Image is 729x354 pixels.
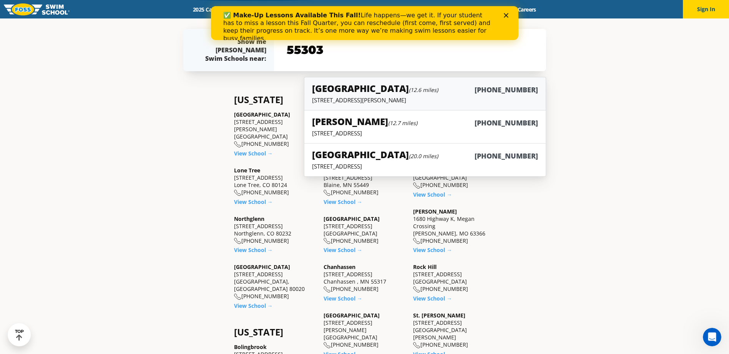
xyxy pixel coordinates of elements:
iframe: Intercom live chat banner [211,6,518,40]
h6: [PHONE_NUMBER] [475,151,538,161]
div: [STREET_ADDRESS] [GEOGRAPHIC_DATA] [PHONE_NUMBER] [324,215,405,245]
div: [STREET_ADDRESS][PERSON_NAME] [GEOGRAPHIC_DATA] [PHONE_NUMBER] [324,312,405,349]
h4: [US_STATE] [234,327,316,337]
p: [STREET_ADDRESS] [312,129,538,137]
a: [GEOGRAPHIC_DATA] [324,215,380,222]
a: Chanhassen [324,263,355,271]
a: View School → [413,295,452,302]
a: [GEOGRAPHIC_DATA](20.0 miles)[PHONE_NUMBER][STREET_ADDRESS] [304,143,546,177]
p: [STREET_ADDRESS][PERSON_NAME] [312,96,538,104]
a: Swim Path® Program [267,6,334,13]
img: location-phone-o-icon.svg [324,190,331,196]
img: location-phone-o-icon.svg [413,286,420,293]
div: Close [293,7,301,12]
a: View School → [324,295,362,302]
iframe: Intercom live chat [703,328,721,346]
small: (12.7 miles) [388,119,417,127]
img: location-phone-o-icon.svg [324,238,331,244]
a: Schools [234,6,267,13]
b: ✅ Make-Up Lessons Available This Fall! [12,5,150,13]
div: Life happens—we get it. If your student has to miss a lesson this Fall Quarter, you can reschedul... [12,5,283,36]
a: [GEOGRAPHIC_DATA] [234,263,290,271]
a: Swim Like [PERSON_NAME] [405,6,487,13]
a: View School → [413,191,452,198]
a: [PERSON_NAME](12.7 miles)[PHONE_NUMBER][STREET_ADDRESS] [304,110,546,144]
a: About [PERSON_NAME] [334,6,405,13]
img: location-phone-o-icon.svg [324,342,331,349]
small: (12.6 miles) [409,86,438,94]
a: [GEOGRAPHIC_DATA] [324,312,380,319]
div: [STREET_ADDRESS] [GEOGRAPHIC_DATA][PERSON_NAME] [PHONE_NUMBER] [413,312,495,349]
a: [GEOGRAPHIC_DATA](12.6 miles)[PHONE_NUMBER][STREET_ADDRESS][PERSON_NAME] [304,77,546,110]
div: 1680 Highway K, Megan Crossing [PERSON_NAME], MO 63366 [PHONE_NUMBER] [413,208,495,245]
a: View School → [234,198,273,205]
a: View School → [324,198,362,205]
a: View School → [413,246,452,254]
h5: [GEOGRAPHIC_DATA] [312,148,438,161]
input: YOUR ZIP CODE [285,39,535,61]
img: location-phone-o-icon.svg [234,294,241,300]
div: [STREET_ADDRESS] Northglenn, CO 80232 [PHONE_NUMBER] [234,215,316,245]
a: View School → [234,302,273,309]
small: (20.0 miles) [409,152,438,160]
a: [PERSON_NAME] [413,208,457,215]
div: [STREET_ADDRESS] Lone Tree, CO 80124 [PHONE_NUMBER] [234,167,316,196]
img: location-phone-o-icon.svg [234,238,241,244]
a: View School → [234,246,273,254]
img: location-phone-o-icon.svg [413,342,420,349]
a: Blog [487,6,511,13]
h6: [PHONE_NUMBER] [475,118,538,128]
div: [STREET_ADDRESS] [GEOGRAPHIC_DATA] [PHONE_NUMBER] [413,263,495,293]
div: Show me [PERSON_NAME] Swim Schools near: [199,37,266,63]
h6: [PHONE_NUMBER] [475,85,538,95]
h5: [GEOGRAPHIC_DATA] [312,82,438,95]
a: View School → [324,246,362,254]
div: [STREET_ADDRESS] [GEOGRAPHIC_DATA], [GEOGRAPHIC_DATA] 80020 [PHONE_NUMBER] [234,263,316,300]
img: location-phone-o-icon.svg [413,182,420,189]
a: Bolingbrook [234,343,267,351]
div: [STREET_ADDRESS] Chanhassen , MN 55317 [PHONE_NUMBER] [324,263,405,293]
h5: [PERSON_NAME] [312,115,417,128]
a: Rock Hill [413,263,437,271]
div: TOP [15,329,24,341]
a: Careers [511,6,543,13]
img: location-phone-o-icon.svg [324,286,331,293]
a: St. [PERSON_NAME] [413,312,465,319]
img: FOSS Swim School Logo [4,3,70,15]
p: [STREET_ADDRESS] [312,162,538,170]
a: 2025 Calendar [186,6,234,13]
a: Northglenn [234,215,264,222]
img: location-phone-o-icon.svg [234,190,241,196]
img: location-phone-o-icon.svg [413,238,420,244]
div: [STREET_ADDRESS] Blaine, MN 55449 [PHONE_NUMBER] [324,167,405,196]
